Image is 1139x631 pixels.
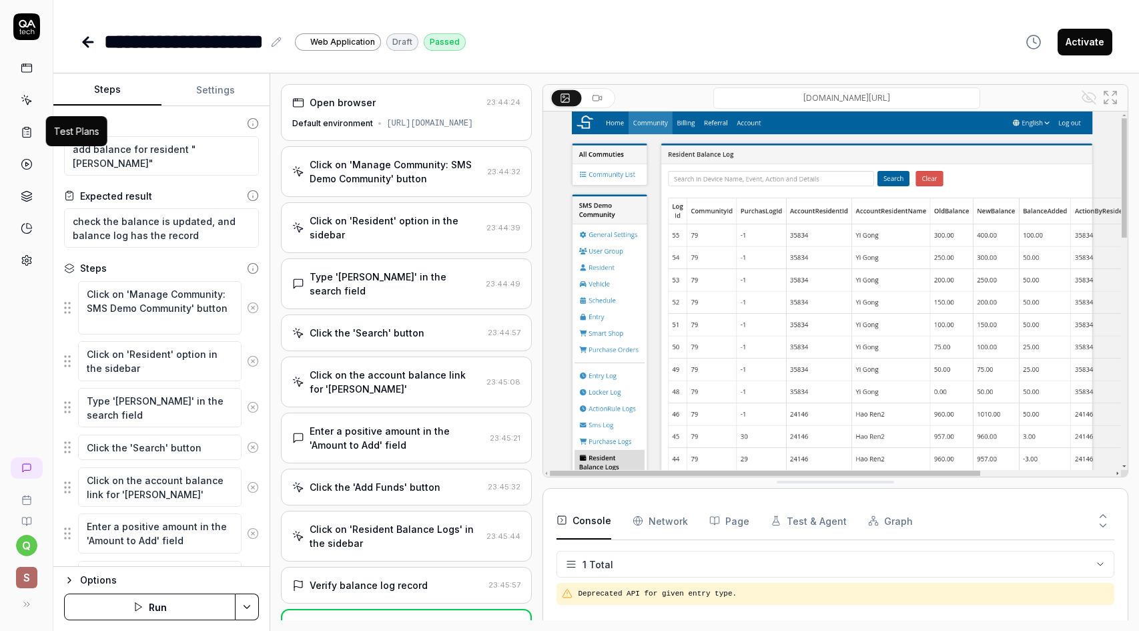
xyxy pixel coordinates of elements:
a: Book a call with us [5,484,47,505]
div: Click the 'Search' button [310,326,424,340]
div: Options [80,572,259,588]
button: Options [64,572,259,588]
div: Suggestions [64,280,259,335]
button: Remove step [242,394,264,421]
div: Verify balance log record [310,578,428,592]
button: Remove step [242,520,264,547]
button: Page [709,502,749,540]
img: Screenshot [543,112,1128,477]
time: 23:45:57 [488,580,520,590]
button: Console [556,502,611,540]
div: Passed [424,33,466,51]
button: Steps [53,74,161,106]
time: 23:44:24 [486,97,520,107]
div: Click on 'Manage Community: SMS Demo Community' button [310,158,482,186]
button: Network [633,502,688,540]
div: Enter a positive amount in the 'Amount to Add' field [310,424,484,452]
button: Graph [868,502,913,540]
button: S [5,556,47,591]
button: Settings [161,74,270,106]
div: Suggestions [64,513,259,554]
time: 23:45:32 [488,482,520,491]
button: Remove step [242,294,264,321]
div: Suggestions [64,433,259,461]
time: 23:45:44 [486,532,520,541]
div: Suggestions [64,560,259,588]
span: S [16,567,37,588]
button: Remove step [242,434,264,461]
button: Remove step [242,348,264,375]
time: 23:45:08 [486,377,520,387]
div: Test Plans [54,124,99,138]
button: Activate [1058,29,1112,55]
time: 23:44:32 [487,167,520,176]
pre: Deprecated API for given entry type. [578,588,1109,600]
div: Type '[PERSON_NAME]' in the search field [310,270,480,298]
div: Steps [80,261,107,275]
span: Web Application [310,36,375,48]
button: Run [64,594,236,620]
button: Open in full screen [1100,87,1121,108]
div: Suggestions [64,387,259,428]
button: Show all interative elements [1078,87,1100,108]
time: 23:44:49 [486,279,520,288]
div: Click the 'Add Funds' button [310,480,440,494]
time: 23:44:57 [488,328,520,337]
div: Expected result [80,189,152,203]
button: Remove step [242,560,264,587]
button: q [16,535,37,556]
div: Click on the account balance link for '[PERSON_NAME]' [310,368,481,396]
div: Open browser [310,95,376,110]
div: Click on 'Resident Balance Logs' in the sidebar [310,522,481,550]
div: Click on 'Resident' option in the sidebar [310,214,481,242]
div: Suggestions [64,467,259,507]
a: New conversation [11,457,43,479]
a: Web Application [295,33,381,51]
a: Documentation [5,505,47,527]
div: Draft [386,33,418,51]
button: Test & Agent [771,502,847,540]
div: Default environment [292,118,373,130]
button: Remove step [242,474,264,501]
div: [URL][DOMAIN_NAME] [386,118,473,130]
time: 23:44:39 [486,223,520,232]
div: Suggestions [64,341,259,381]
button: View version history [1018,29,1050,55]
time: 23:45:21 [490,433,520,443]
